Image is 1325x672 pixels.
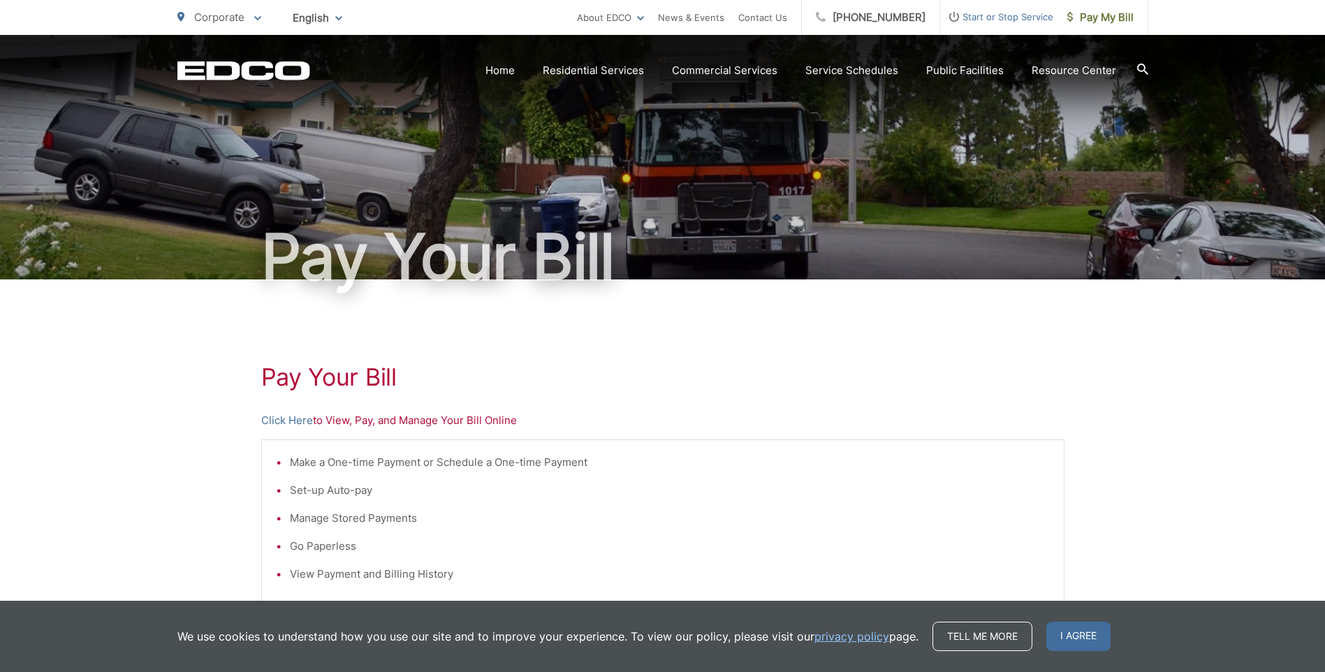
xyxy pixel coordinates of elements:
[261,363,1064,391] h1: Pay Your Bill
[926,62,1004,79] a: Public Facilities
[261,412,1064,429] p: to View, Pay, and Manage Your Bill Online
[814,628,889,645] a: privacy policy
[485,62,515,79] a: Home
[177,61,310,80] a: EDCD logo. Return to the homepage.
[1067,9,1134,26] span: Pay My Bill
[282,6,353,30] span: English
[1032,62,1116,79] a: Resource Center
[577,9,644,26] a: About EDCO
[672,62,777,79] a: Commercial Services
[543,62,644,79] a: Residential Services
[658,9,724,26] a: News & Events
[290,566,1050,583] li: View Payment and Billing History
[932,622,1032,651] a: Tell me more
[290,454,1050,471] li: Make a One-time Payment or Schedule a One-time Payment
[290,482,1050,499] li: Set-up Auto-pay
[290,510,1050,527] li: Manage Stored Payments
[194,10,244,24] span: Corporate
[290,538,1050,555] li: Go Paperless
[1046,622,1111,651] span: I agree
[177,222,1148,292] h1: Pay Your Bill
[805,62,898,79] a: Service Schedules
[738,9,787,26] a: Contact Us
[261,412,313,429] a: Click Here
[177,628,918,645] p: We use cookies to understand how you use our site and to improve your experience. To view our pol...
